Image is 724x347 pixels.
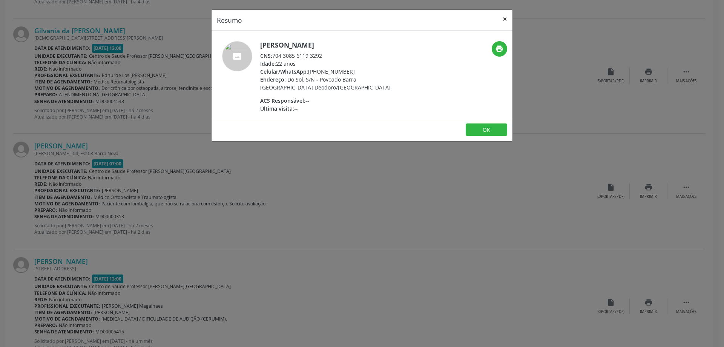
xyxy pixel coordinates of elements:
button: OK [466,123,507,136]
i: print [495,45,503,53]
img: accompaniment [222,41,252,71]
span: CNS: [260,52,272,59]
span: Celular/WhatsApp: [260,68,308,75]
div: 22 anos [260,60,407,68]
h5: Resumo [217,15,242,25]
div: -- [260,97,407,105]
div: [PHONE_NUMBER] [260,68,407,76]
div: -- [260,105,407,113]
h5: [PERSON_NAME] [260,41,407,49]
span: Última visita: [260,105,294,112]
div: 704 3085 6119 3292 [260,52,407,60]
span: ACS Responsável: [260,97,305,104]
button: print [492,41,507,57]
span: Do Sol, S/N - Povoado Barra [GEOGRAPHIC_DATA] Deodoro/[GEOGRAPHIC_DATA] [260,76,391,91]
button: Close [497,10,512,28]
span: Endereço: [260,76,286,83]
span: Idade: [260,60,276,67]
